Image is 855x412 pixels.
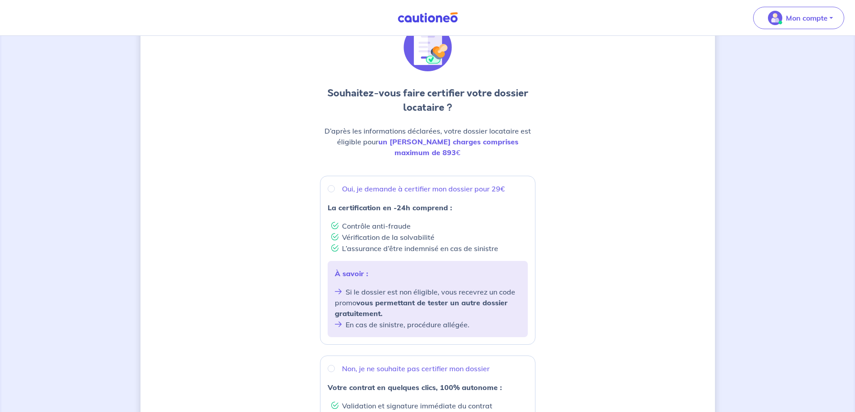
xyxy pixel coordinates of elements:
strong: Votre contrat en quelques clics, 100% autonome : [328,383,502,392]
li: Validation et signature immédiate du contrat [331,400,528,411]
li: Vérification de la solvabilité [331,231,528,243]
em: € [378,137,518,157]
img: illu_account_valid_menu.svg [768,11,782,25]
li: Contrôle anti-fraude [331,220,528,231]
p: Mon compte [786,13,828,23]
li: Si le dossier est non éligible, vous recevrez un code promo [335,286,521,319]
li: En cas de sinistre, procédure allégée. [335,319,521,330]
button: illu_account_valid_menu.svgMon compte [753,7,844,29]
strong: À savoir : [335,269,368,278]
p: Non, je ne souhaite pas certifier mon dossier [342,363,490,374]
strong: La certification en -24h comprend : [328,203,452,212]
p: Oui, je demande à certifier mon dossier pour 29€ [342,183,505,194]
p: D’après les informations déclarées, votre dossier locataire est éligible pour [320,126,535,158]
li: L’assurance d’être indemnisé en cas de sinistre [331,243,528,254]
img: Cautioneo [394,12,461,23]
strong: un [PERSON_NAME] charges comprises maximum de 893 [378,137,518,157]
strong: vous permettant de tester un autre dossier gratuitement. [335,298,508,318]
h3: Souhaitez-vous faire certifier votre dossier locataire ? [320,86,535,115]
img: illu_document_valid.svg [403,23,452,72]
